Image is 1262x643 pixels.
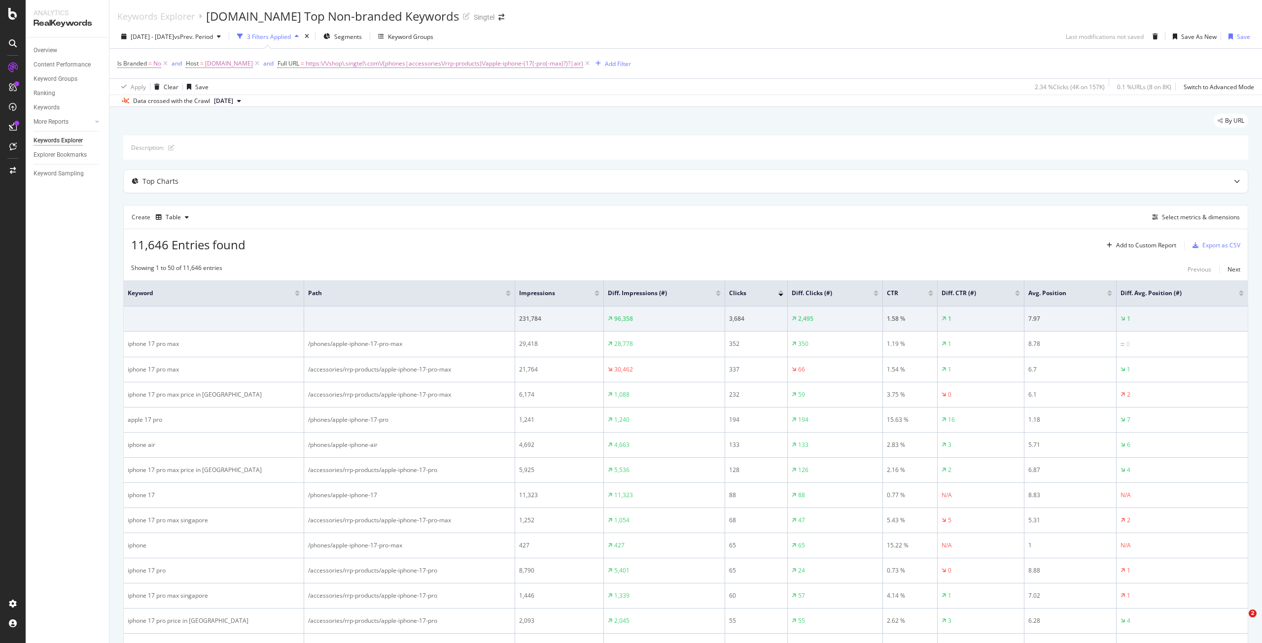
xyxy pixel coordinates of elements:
div: Keywords Explorer [34,135,83,146]
div: N/A [1121,541,1131,550]
div: 5.71 [1028,440,1112,449]
button: [DATE] - [DATE]vsPrev. Period [117,29,225,44]
span: Impressions [519,289,580,298]
div: 427 [519,541,599,550]
div: apple 17 pro [128,415,300,424]
div: /accessories/rrp-products/apple-iphone-17-pro-max [308,365,511,374]
div: Singtel [474,12,494,22]
span: Is Branded [117,59,147,68]
div: iphone 17 pro max price in [GEOGRAPHIC_DATA] [128,466,300,474]
div: 3.75 % [887,390,933,399]
button: Save [183,79,209,95]
div: iphone 17 [128,491,300,500]
div: 2,045 [614,616,630,625]
button: Add Filter [592,58,631,69]
button: Switch to Advanced Mode [1180,79,1254,95]
div: 3,684 [729,314,783,323]
div: 4,663 [614,440,630,449]
div: /phones/apple-iphone-17-pro-max [308,339,511,348]
div: 16 [948,415,955,424]
div: Add Filter [605,60,631,68]
div: 1,054 [614,516,630,525]
span: https:\/\/shop\.singtel\.com\/(phones|accessories\/rrp-products)\/apple-iphone-(17(-pro(-max)?)?|... [306,57,583,70]
div: 6.1 [1028,390,1112,399]
div: 3 [948,440,951,449]
div: 128 [729,466,783,474]
div: Keyword Groups [388,33,433,41]
span: No [153,57,161,70]
div: 11,323 [614,491,633,500]
div: 60 [729,591,783,600]
div: 1 [1028,541,1112,550]
div: Explorer Bookmarks [34,150,87,160]
div: 133 [729,440,783,449]
span: [DATE] - [DATE] [131,33,174,41]
div: 11,323 [519,491,599,500]
div: iphone 17 pro max singapore [128,591,300,600]
div: 6,174 [519,390,599,399]
div: N/A [1121,491,1131,500]
div: 350 [798,339,808,348]
div: iphone 17 pro max [128,339,300,348]
div: Top Charts [142,176,178,186]
span: vs Prev. Period [174,33,213,41]
div: 7.02 [1028,591,1112,600]
div: 1,241 [519,415,599,424]
div: and [172,59,182,68]
div: 5.31 [1028,516,1112,525]
div: 231,784 [519,314,599,323]
div: 2 [1127,390,1130,399]
span: = [301,59,304,68]
div: iphone air [128,440,300,449]
div: More Reports [34,117,69,127]
div: 57 [798,591,805,600]
div: N/A [942,541,952,550]
button: Next [1227,264,1240,275]
div: iphone 17 pro [128,566,300,575]
button: Select metrics & dimensions [1148,211,1240,223]
span: Host [186,59,199,68]
a: Keywords Explorer [34,135,102,146]
div: 1 [948,591,951,600]
div: Save As New [1181,33,1217,41]
a: More Reports [34,117,92,127]
div: /accessories/rrp-products/apple-iphone-17-pro [308,616,511,625]
span: = [200,59,204,68]
div: 55 [798,616,805,625]
div: 5,401 [614,566,630,575]
div: 7 [1127,415,1130,424]
button: and [263,59,274,68]
a: Ranking [34,88,102,99]
div: 0.77 % [887,491,933,500]
span: Keyword [128,289,280,298]
div: 1 [1127,566,1130,575]
div: Apply [131,83,146,91]
div: 1 [948,314,951,323]
a: Keyword Groups [34,74,102,84]
a: Keyword Sampling [34,169,102,179]
button: [DATE] [210,95,245,107]
div: 0.73 % [887,566,933,575]
div: 68 [729,516,783,525]
div: times [303,32,311,41]
div: 24 [798,566,805,575]
div: 6.28 [1028,616,1112,625]
button: Export as CSV [1189,237,1240,253]
div: 65 [798,541,805,550]
div: /phones/apple-iphone-17-pro-max [308,541,511,550]
div: 8,790 [519,566,599,575]
div: 1,240 [614,415,630,424]
iframe: Intercom live chat [1228,609,1252,633]
span: = [148,59,152,68]
div: 1,252 [519,516,599,525]
div: /accessories/rrp-products/apple-iphone-17-pro [308,566,511,575]
button: Apply [117,79,146,95]
div: Keyword Groups [34,74,77,84]
div: 1.19 % [887,339,933,348]
div: 96,358 [614,314,633,323]
div: /accessories/rrp-products/apple-iphone-17-pro [308,466,511,474]
div: 352 [729,339,783,348]
span: 2 [1249,609,1257,617]
span: Segments [334,33,362,41]
div: 2 [1127,516,1130,525]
